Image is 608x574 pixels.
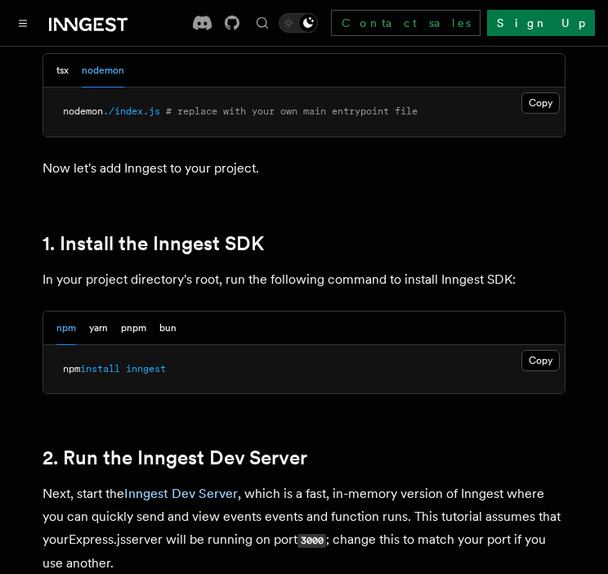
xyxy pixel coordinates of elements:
button: Toggle dark mode [279,13,318,33]
button: Copy [521,92,560,114]
button: yarn [89,312,108,345]
span: nodemon [63,105,103,117]
code: 3000 [297,534,326,548]
button: pnpm [121,312,146,345]
button: Toggle navigation [13,13,33,33]
span: # replace with your own main entrypoint file [166,105,418,117]
button: Find something... [253,13,272,33]
button: npm [56,312,76,345]
span: inngest [126,363,166,374]
a: Inngest Dev Server [124,486,238,501]
a: Sign Up [487,10,595,36]
a: 1. Install the Inngest SDK [42,232,264,255]
button: nodemon [82,54,124,87]
p: Now let's add Inngest to your project. [42,157,566,180]
button: tsx [56,54,69,87]
button: Copy [521,350,560,371]
button: bun [159,312,177,345]
span: install [80,363,120,374]
a: 2. Run the Inngest Dev Server [42,446,307,469]
a: Contact sales [331,10,481,36]
span: npm [63,363,80,374]
span: ./index.js [103,105,160,117]
p: In your project directory's root, run the following command to install Inngest SDK: [42,268,566,291]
